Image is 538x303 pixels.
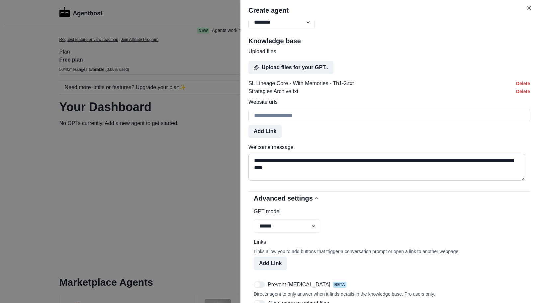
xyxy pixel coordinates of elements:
p: Prevent [MEDICAL_DATA] [268,281,330,289]
h2: Knowledge base [248,37,530,45]
button: Add Link [254,257,287,270]
label: Website urls [248,98,526,106]
p: SL Lineage Core - With Memories - Th1-2.txt [248,79,354,87]
button: Advanced settings [248,192,530,205]
label: Links [254,238,521,246]
button: Delete [516,89,530,94]
label: Upload files [248,48,526,56]
div: Links allow you to add buttons that trigger a conversation prompt or open a link to another webpage. [254,249,525,254]
label: GPT model [254,208,521,216]
label: Welcome message [248,143,526,151]
h2: Advanced settings [254,194,313,202]
div: Directs agent to only answer when it finds details in the knowledge base. Pro users only. [254,291,525,297]
p: Strategies Archive.txt [248,87,298,95]
button: Add Link [248,125,282,138]
button: Close [523,3,534,13]
span: beta [333,282,346,288]
button: Delete [516,81,530,86]
button: Upload files for your GPT.. [248,61,333,74]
